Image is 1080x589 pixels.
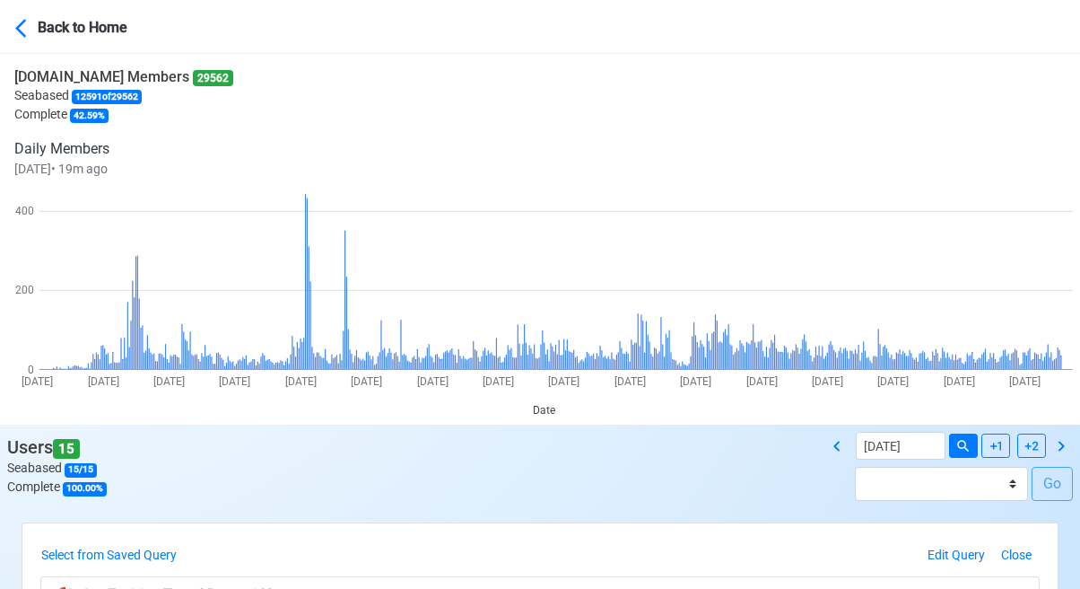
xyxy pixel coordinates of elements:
[877,375,909,388] text: [DATE]
[63,482,107,497] span: 100.00 %
[72,90,142,104] span: 12591 of 29562
[40,541,185,569] button: Select from Saved Query
[1009,375,1041,388] text: [DATE]
[14,105,233,124] p: Complete
[15,205,34,217] text: 400
[993,541,1040,569] button: Close
[65,463,97,478] span: 15 / 15
[88,375,119,388] text: [DATE]
[14,5,173,48] button: Back to Home
[53,439,80,460] span: 15
[351,375,382,388] text: [DATE]
[919,541,993,569] button: Edit Query
[14,68,233,86] h6: [DOMAIN_NAME] Members
[1032,467,1073,501] button: Go
[944,375,975,388] text: [DATE]
[219,375,250,388] text: [DATE]
[193,70,233,86] span: 29562
[14,160,233,179] p: [DATE] • 19m ago
[812,375,843,388] text: [DATE]
[533,404,555,417] text: Date
[614,375,646,388] text: [DATE]
[70,109,109,123] span: 42.59 %
[153,375,185,388] text: [DATE]
[15,284,34,296] text: 200
[285,375,317,388] text: [DATE]
[28,364,34,376] text: 0
[38,13,172,39] div: Back to Home
[14,138,233,160] p: Daily Members
[22,375,53,388] text: [DATE]
[14,86,233,105] p: Seabased
[680,375,711,388] text: [DATE]
[417,375,449,388] text: [DATE]
[548,375,579,388] text: [DATE]
[746,375,778,388] text: [DATE]
[483,375,514,388] text: [DATE]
